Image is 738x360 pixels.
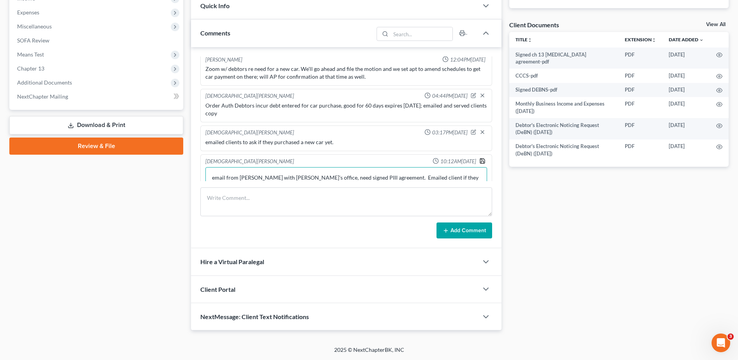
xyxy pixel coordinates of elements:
[17,51,44,58] span: Means Test
[205,65,487,81] div: Zoom w/ debtors re need for a new car. We'll go ahead and file the motion and we set apt to amend...
[509,97,619,118] td: Monthly Business Income and Expenses ([DATE])
[391,27,452,41] input: Search...
[509,48,619,69] td: Signed ch 13 [MEDICAL_DATA] agreement-pdf
[205,129,294,137] div: [DEMOGRAPHIC_DATA][PERSON_NAME]
[11,90,183,104] a: NextChapter Mailing
[205,92,294,100] div: [DEMOGRAPHIC_DATA][PERSON_NAME]
[509,139,619,161] td: Debtor's Electronic Noticing Request (DeBN) ([DATE])
[619,139,663,161] td: PDF
[699,38,704,42] i: expand_more
[509,83,619,97] td: Signed DEBNS-pdf
[17,79,72,86] span: Additional Documents
[515,37,532,42] a: Titleunfold_more
[669,37,704,42] a: Date Added expand_more
[663,118,710,139] td: [DATE]
[663,48,710,69] td: [DATE]
[17,37,49,44] span: SOFA Review
[509,69,619,83] td: CCCS-pdf
[450,56,486,64] span: 12:04PM[DATE]
[663,83,710,97] td: [DATE]
[432,129,468,136] span: 03:17PM[DATE]
[663,97,710,118] td: [DATE]
[200,258,264,265] span: Hire a Virtual Paralegal
[619,48,663,69] td: PDF
[9,138,183,155] a: Review & File
[440,158,476,165] span: 10:12AM[DATE]
[200,286,235,293] span: Client Portal
[663,69,710,83] td: [DATE]
[11,34,183,48] a: SOFA Review
[663,139,710,161] td: [DATE]
[509,118,619,139] td: Debtor's Electronic Noticing Request (DeBN) ([DATE])
[205,102,487,117] div: Order Auth Debtors incur debt entered for car purchase, good for 60 days expires [DATE]; emailed ...
[17,23,52,30] span: Miscellaneous
[625,37,656,42] a: Extensionunfold_more
[706,22,726,27] a: View All
[200,2,230,9] span: Quick Info
[712,334,730,352] iframe: Intercom live chat
[205,158,294,166] div: [DEMOGRAPHIC_DATA][PERSON_NAME]
[9,116,183,134] a: Download & Print
[727,334,734,340] span: 3
[652,38,656,42] i: unfold_more
[200,313,309,320] span: NextMessage: Client Text Notifications
[509,21,559,29] div: Client Documents
[205,56,242,64] div: [PERSON_NAME]
[200,29,230,37] span: Comments
[147,346,591,360] div: 2025 © NextChapterBK, INC
[528,38,532,42] i: unfold_more
[619,69,663,83] td: PDF
[17,93,68,100] span: NextChapter Mailing
[436,222,492,239] button: Add Comment
[619,97,663,118] td: PDF
[432,92,468,100] span: 04:44PM[DATE]
[619,118,663,139] td: PDF
[619,83,663,97] td: PDF
[17,9,39,16] span: Expenses
[17,65,44,72] span: Chapter 13
[205,138,487,146] div: emailed clients to ask if they purchased a new car yet.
